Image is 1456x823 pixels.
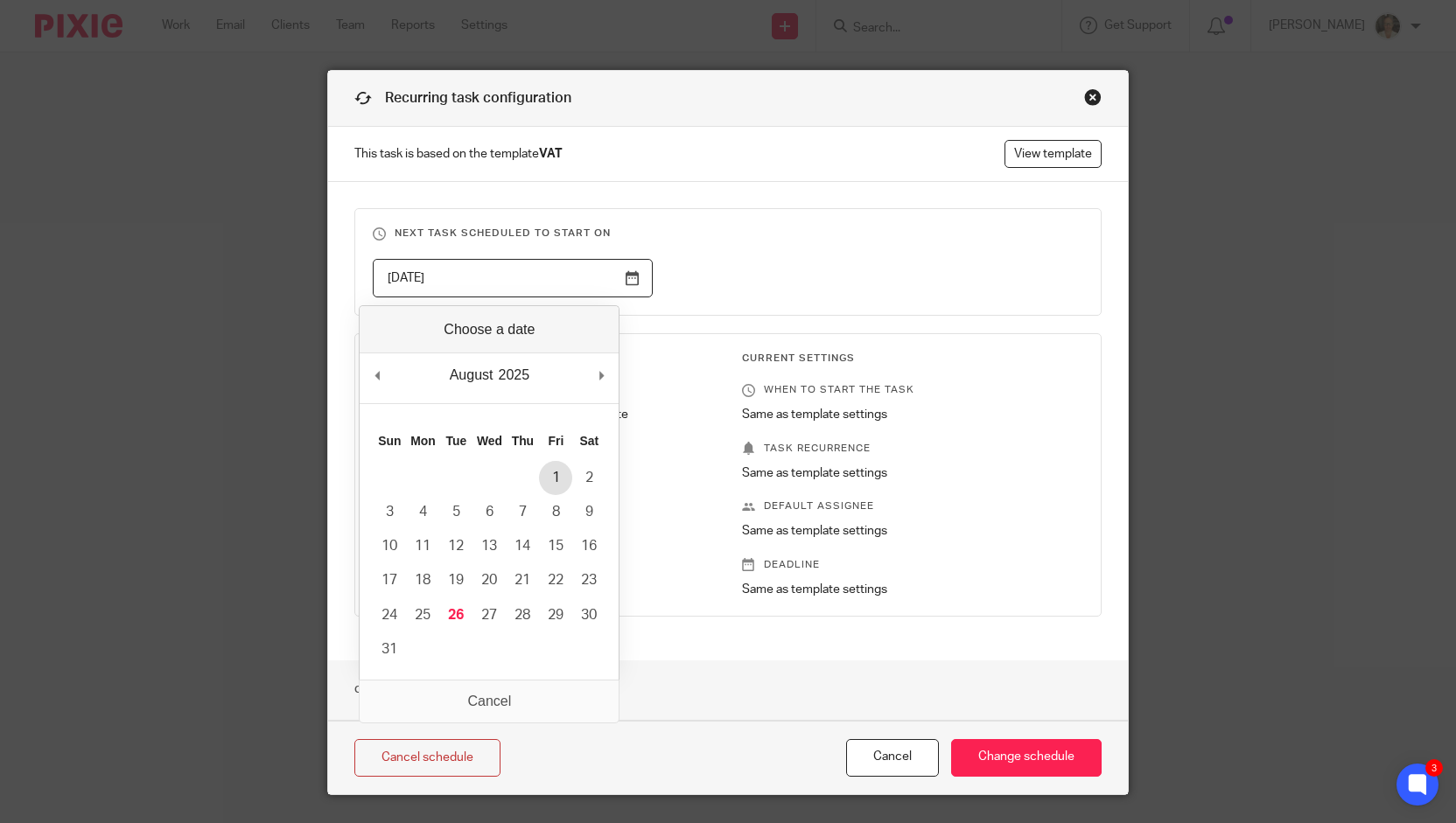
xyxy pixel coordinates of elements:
[406,529,439,563] button: 11
[439,529,472,563] button: 12
[539,529,572,563] button: 15
[439,563,472,597] button: 19
[506,495,539,529] button: 7
[742,558,1083,572] p: Deadline
[539,461,572,495] button: 1
[572,495,605,529] button: 9
[1425,759,1443,777] div: 3
[447,362,496,388] div: August
[539,598,572,632] button: 29
[549,434,564,448] abbr: Friday
[572,598,605,632] button: 30
[373,598,406,632] button: 24
[506,529,539,563] button: 14
[406,598,439,632] button: 25
[742,442,1083,456] p: Task recurrence
[742,581,1083,598] p: Same as template settings
[506,563,539,597] button: 21
[512,434,534,448] abbr: Thursday
[378,434,401,448] abbr: Sunday
[373,259,653,298] input: Use the arrow keys to pick a date
[742,522,1083,540] p: Same as template settings
[742,406,1083,423] p: Same as template settings
[354,678,568,702] h1: Override Template Settings
[539,563,572,597] button: 22
[742,352,1083,366] h3: Current Settings
[368,362,386,388] button: Previous Month
[406,563,439,597] button: 18
[572,461,605,495] button: 2
[373,632,406,666] button: 31
[354,739,500,777] a: Cancel schedule
[354,88,571,108] h1: Recurring task configuration
[1084,88,1102,106] div: Close this dialog window
[592,362,610,388] button: Next Month
[472,598,506,632] button: 27
[373,529,406,563] button: 10
[572,563,605,597] button: 23
[373,563,406,597] button: 17
[472,495,506,529] button: 6
[742,464,1083,482] p: Same as template settings
[742,383,1083,397] p: When to start the task
[1004,140,1102,168] a: View template
[846,739,939,777] button: Cancel
[539,148,563,160] strong: VAT
[373,227,1082,241] h3: Next task scheduled to start on
[572,529,605,563] button: 16
[373,495,406,529] button: 3
[446,434,467,448] abbr: Tuesday
[439,495,472,529] button: 5
[477,434,502,448] abbr: Wednesday
[406,495,439,529] button: 4
[539,495,572,529] button: 8
[496,362,533,388] div: 2025
[472,563,506,597] button: 20
[580,434,599,448] abbr: Saturday
[354,145,563,163] span: This task is based on the template
[506,598,539,632] button: 28
[951,739,1102,777] input: Change schedule
[439,598,472,632] button: 26
[410,434,435,448] abbr: Monday
[742,499,1083,513] p: Default assignee
[472,529,506,563] button: 13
